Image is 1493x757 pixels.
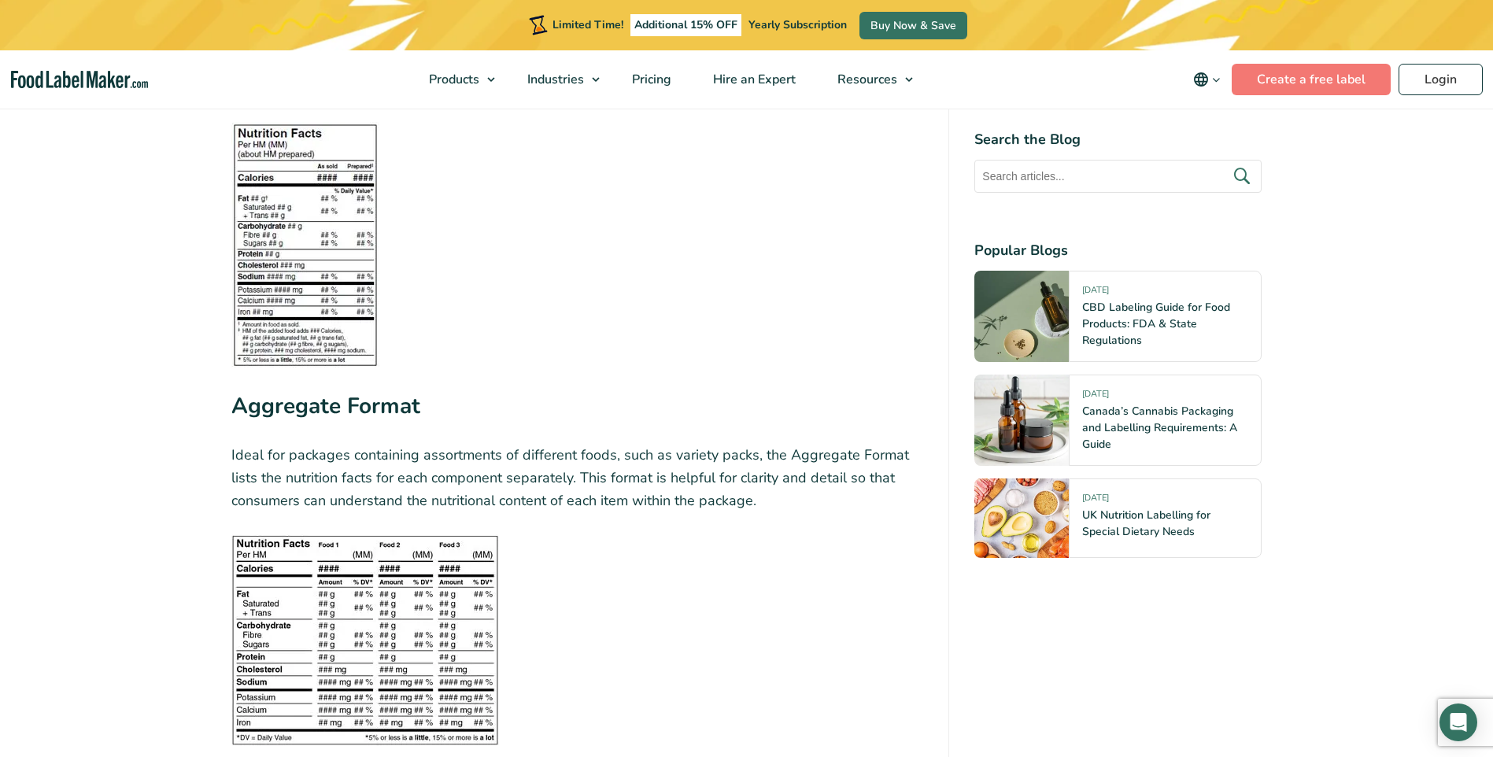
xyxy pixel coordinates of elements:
a: Canada’s Cannabis Packaging and Labelling Requirements: A Guide [1082,404,1237,452]
h4: Search the Blog [974,129,1262,150]
img: Black and white Dual Format nutrition label that shows separate columns for nutrient values per s... [231,122,379,367]
a: CBD Labeling Guide for Food Products: FDA & State Regulations [1082,300,1230,348]
img: Black and white Aggregate Format nutrition label listing separate nutritional information for eac... [231,534,499,746]
input: Search articles... [974,160,1262,193]
h4: Popular Blogs [974,240,1262,261]
a: UK Nutrition Labelling for Special Dietary Needs [1082,508,1210,539]
span: Hire an Expert [708,71,797,88]
span: [DATE] [1082,388,1109,406]
span: Additional 15% OFF [630,14,741,36]
a: Resources [817,50,921,109]
a: Industries [507,50,608,109]
div: Open Intercom Messenger [1439,703,1477,741]
span: [DATE] [1082,492,1109,510]
a: Create a free label [1232,64,1391,95]
span: Limited Time! [552,17,623,32]
p: Ideal for packages containing assortments of different foods, such as variety packs, the Aggregat... [231,444,924,511]
span: Industries [523,71,586,88]
a: Login [1399,64,1483,95]
strong: Aggregate Format [231,391,420,421]
span: [DATE] [1082,284,1109,302]
a: Buy Now & Save [859,12,967,39]
a: Hire an Expert [693,50,813,109]
span: Yearly Subscription [748,17,847,32]
span: Products [424,71,481,88]
span: Pricing [627,71,673,88]
a: Pricing [612,50,689,109]
a: Products [408,50,503,109]
span: Resources [833,71,899,88]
